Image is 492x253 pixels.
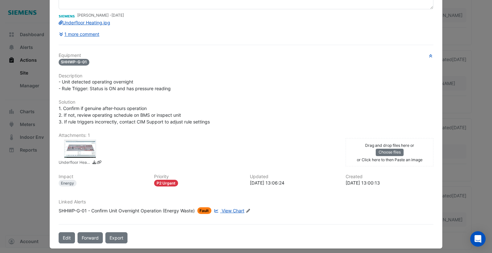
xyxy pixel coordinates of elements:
[250,179,338,186] div: [DATE] 13:06:24
[64,139,96,159] div: Underfloor Heating.jpg
[376,149,404,156] button: Choose files
[346,174,434,179] h6: Created
[357,157,422,162] small: or Click here to then Paste an image
[105,232,127,243] a: Export
[59,174,147,179] h6: Impact
[97,160,102,166] a: Copy link to clipboard
[59,180,77,186] div: Energy
[213,207,244,214] a: View Chart
[246,209,250,213] fa-icon: Edit Linked Alerts
[346,179,434,186] div: [DATE] 13:00:13
[59,232,75,243] button: Edit
[59,99,434,105] h6: Solution
[59,12,75,19] img: Siemens
[59,207,195,214] div: SHHWP-G-01 - Confirm Unit Overnight Operation (Energy Waste)
[77,12,124,18] small: [PERSON_NAME] -
[92,160,97,166] a: Download
[154,174,242,179] h6: Priority
[59,79,171,91] span: - Unit detected operating overnight - Rule Trigger: Status is ON and has pressure reading
[59,199,434,205] h6: Linked Alerts
[59,73,434,79] h6: Description
[470,231,486,247] div: Open Intercom Messenger
[197,207,212,214] span: Fault
[59,28,100,40] button: 1 more comment
[59,160,91,166] small: Underfloor Heating.jpg
[111,13,124,18] span: 2024-11-18 13:06:24
[59,20,110,25] a: Underfloor Heating.jpg
[78,232,103,243] button: Forward
[59,53,434,58] h6: Equipment
[154,180,178,186] div: P2 Urgent
[250,174,338,179] h6: Updated
[222,208,244,213] span: View Chart
[365,143,414,148] small: Drag and drop files here or
[59,106,210,124] span: 1. Confirm if genuine after-hours operation 2. If not, review operating schedule on BMS or inspec...
[59,133,434,138] h6: Attachments: 1
[59,59,90,66] span: SHHWP-G-01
